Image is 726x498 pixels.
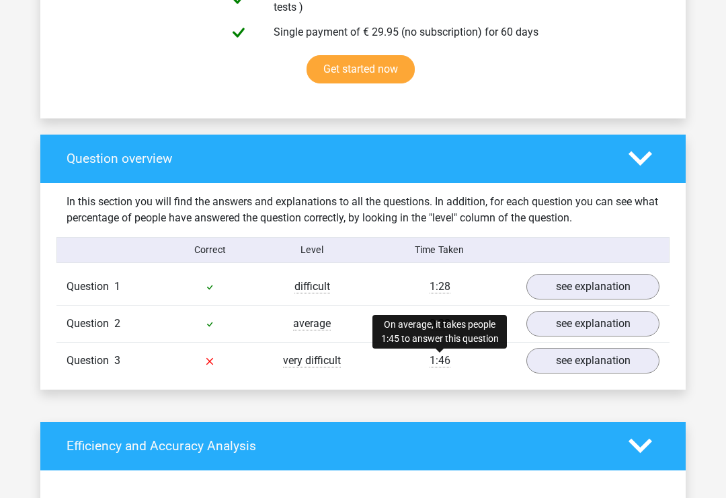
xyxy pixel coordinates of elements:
[283,354,341,367] span: very difficult
[430,280,450,293] span: 1:28
[307,55,415,83] a: Get started now
[114,354,120,367] span: 3
[114,317,120,330] span: 2
[261,243,363,257] div: Level
[114,280,120,293] span: 1
[293,317,331,330] span: average
[294,280,330,293] span: difficult
[56,194,670,226] div: In this section you will find the answers and explanations to all the questions. In addition, for...
[67,353,114,369] span: Question
[430,354,450,367] span: 1:46
[372,315,507,349] div: On average, it takes people 1:45 to answer this question
[67,316,114,332] span: Question
[67,279,114,295] span: Question
[526,274,659,299] a: see explanation
[67,438,608,454] h4: Efficiency and Accuracy Analysis
[526,311,659,336] a: see explanation
[526,348,659,373] a: see explanation
[67,151,608,166] h4: Question overview
[363,243,516,257] div: Time Taken
[159,243,261,257] div: Correct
